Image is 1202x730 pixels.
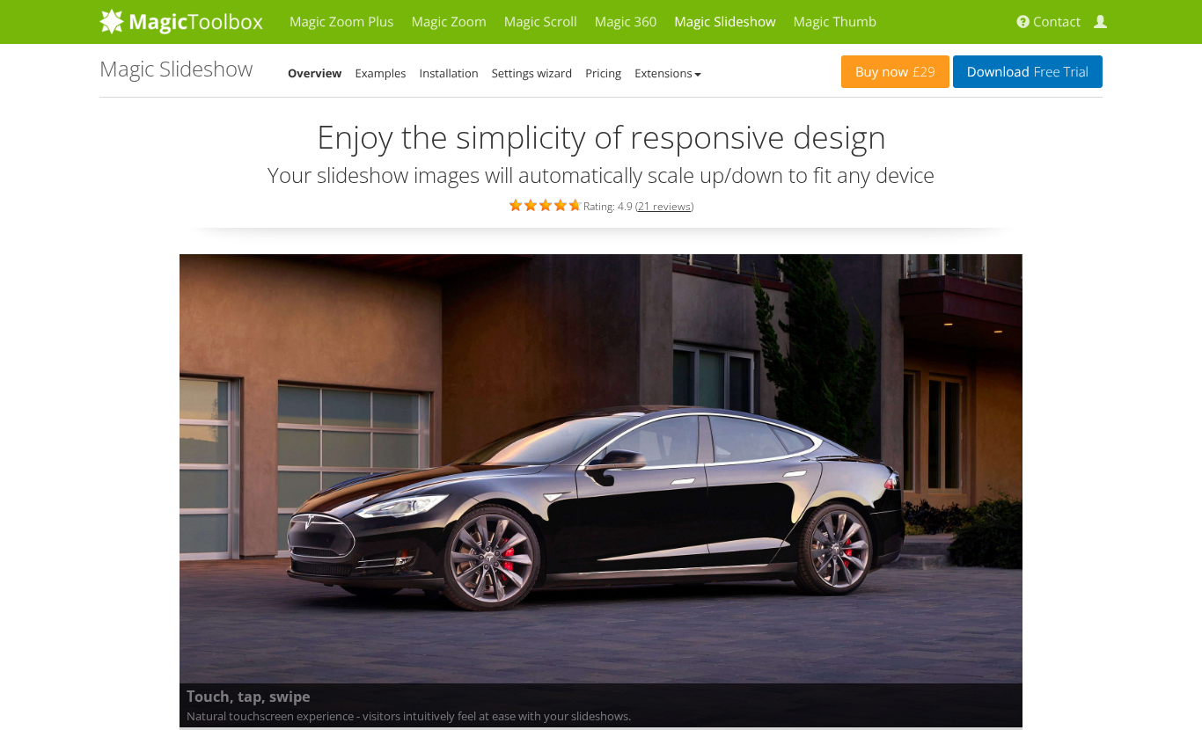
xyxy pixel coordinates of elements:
span: Contact [1033,13,1081,31]
span: £29 [908,65,935,79]
span: Natural touchscreen experience - visitors intuitively feel at ease with your slideshows. [180,683,1022,727]
h2: Enjoy the simplicity of responsive design [99,120,1103,155]
h1: Magic Slideshow [99,57,253,80]
a: Pricing [585,65,621,81]
a: Buy now£29 [841,55,949,88]
a: Settings wizard [492,65,573,81]
b: Touch, tap, swipe [187,686,1015,708]
img: Touch, tap, swipe [180,254,1022,728]
div: Rating: 4.9 ( ) [99,195,1103,215]
span: Free Trial [1030,65,1088,79]
a: DownloadFree Trial [953,55,1103,88]
h3: Your slideshow images will automatically scale up/down to fit any device [99,164,1103,186]
a: Extensions [634,65,700,81]
a: 21 reviews [638,199,691,214]
img: MagicToolbox.com - Image tools for your website [99,8,263,34]
a: Examples [355,65,407,81]
a: Installation [420,65,479,81]
a: Overview [288,65,342,81]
